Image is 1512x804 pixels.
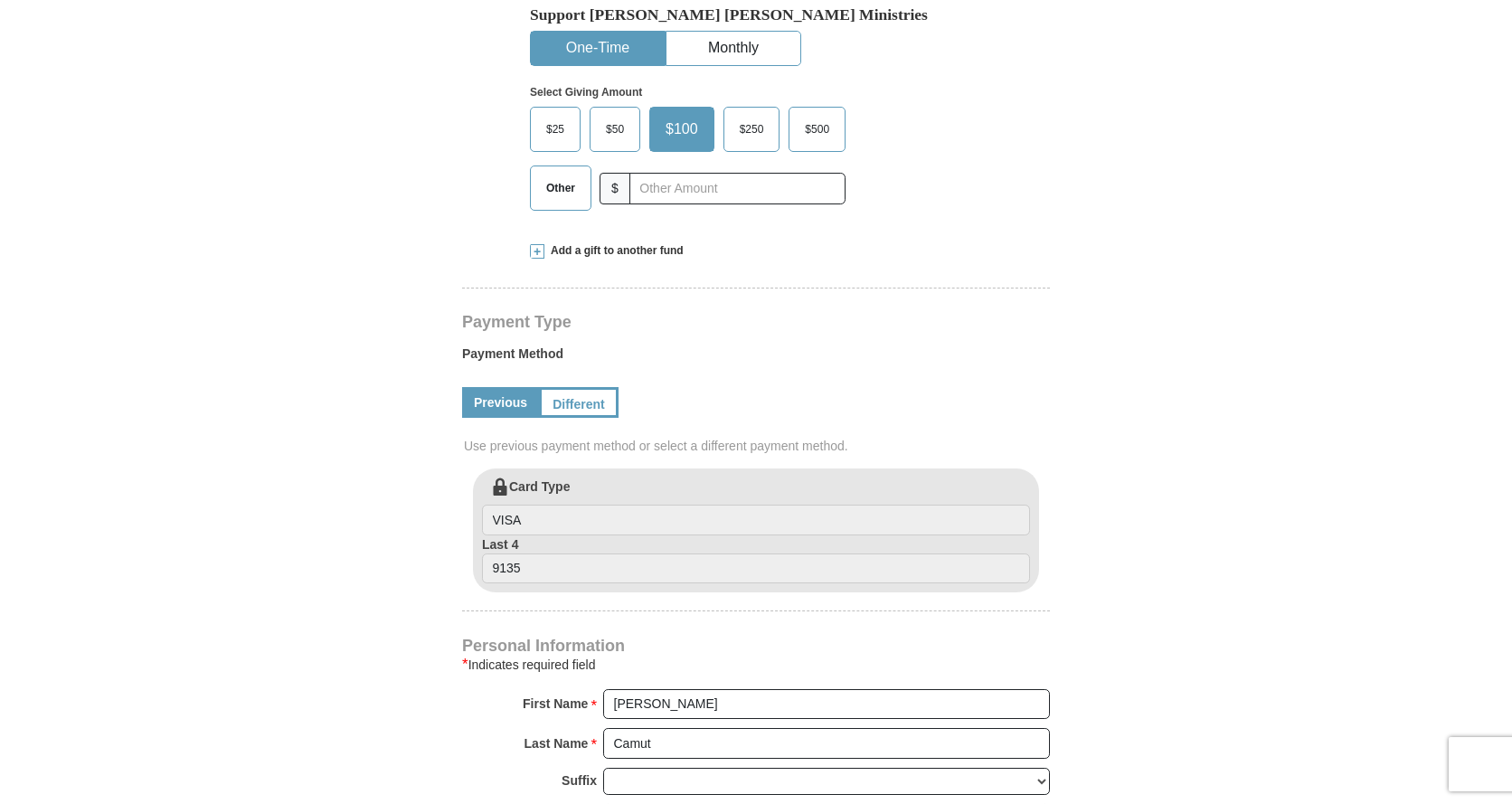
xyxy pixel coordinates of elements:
h4: Payment Type [462,315,1050,329]
button: Monthly [666,32,800,65]
strong: First Name [523,691,588,716]
strong: Suffix [562,768,597,793]
label: Payment Method [462,345,1050,372]
button: One-Time [531,32,665,65]
span: $50 [597,116,633,143]
label: Last 4 [482,535,1030,584]
label: Card Type [482,478,1030,535]
span: $25 [537,116,573,143]
input: Card Type [482,505,1030,535]
h4: Personal Information [462,638,1050,653]
span: Add a gift to another fund [544,243,684,259]
strong: Select Giving Amount [530,86,642,99]
a: Previous [462,387,539,418]
span: Other [537,175,584,202]
input: Other Amount [629,173,846,204]
h5: Support [PERSON_NAME] [PERSON_NAME] Ministries [530,5,982,24]
span: $500 [796,116,838,143]
div: Indicates required field [462,654,1050,676]
span: Use previous payment method or select a different payment method. [464,437,1052,455]
span: $ [600,173,630,204]
span: $250 [731,116,773,143]
span: $100 [657,116,707,143]
input: Last 4 [482,553,1030,584]
a: Different [539,387,619,418]
strong: Last Name [524,731,589,756]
